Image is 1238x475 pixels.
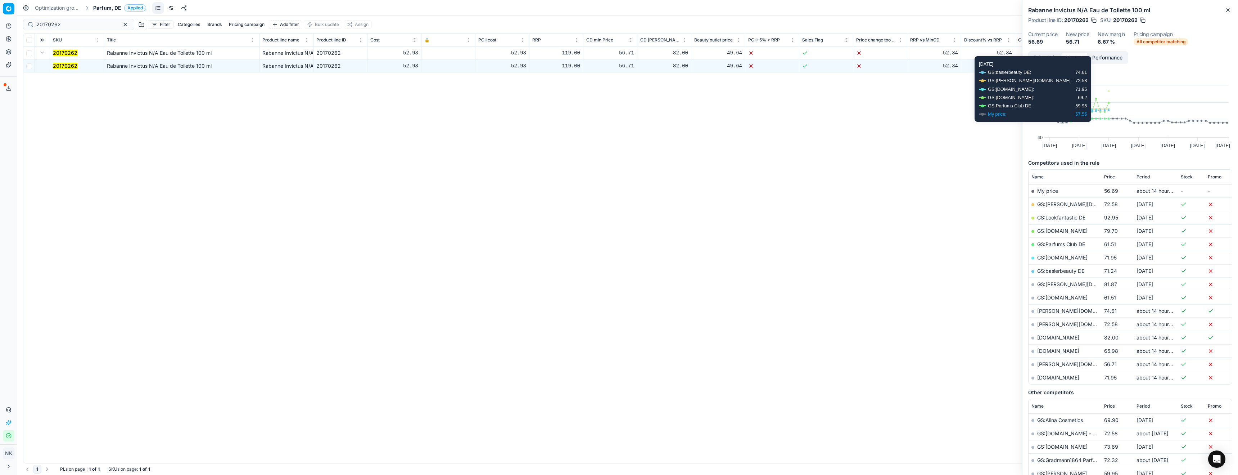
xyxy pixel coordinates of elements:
span: about 14 hours ago [1137,321,1182,327]
h2: Rabanne Invictus N/A Eau de Toilette 100 ml [1028,6,1232,14]
span: 65.98 [1104,348,1118,354]
span: [DATE] [1137,444,1153,450]
span: [DATE] [1137,294,1153,301]
a: [DOMAIN_NAME] [1037,334,1079,341]
span: 69.90 [1104,417,1119,423]
button: Pricing campaign [226,20,267,29]
a: GS:[DOMAIN_NAME] [1037,228,1088,234]
mark: 20170262 [53,63,77,69]
span: about 14 hours ago [1137,188,1182,194]
span: about [DATE] [1137,430,1168,436]
text: 100 [1035,83,1043,88]
span: 20170262 [1113,17,1138,24]
a: GS:[DOMAIN_NAME] [1037,444,1088,450]
h5: Competitors used in the rule [1028,159,1232,167]
td: - [1205,184,1232,197]
span: Current price [1018,37,1045,43]
span: 71.95 [1104,254,1117,261]
span: PLs on page [60,466,85,472]
button: NK [3,448,14,459]
strong: 1 [148,466,150,472]
dt: New margin [1098,32,1125,37]
text: [DATE] [1102,143,1116,148]
mark: 20170262 [53,50,77,56]
strong: 1 [89,466,91,472]
span: 72.58 [1104,201,1118,207]
button: Go to next page [43,465,51,474]
span: 82.00 [1104,334,1119,341]
text: 80 [1038,100,1043,105]
button: Assign [344,20,372,29]
span: CD min Price [586,37,613,43]
span: 79.70 [1104,228,1118,234]
span: Sales Flag [802,37,823,43]
div: 49.64 [694,62,742,70]
a: Optimization groups [35,4,81,12]
button: 1 [33,465,41,474]
strong: 1 [139,466,141,472]
span: about 14 hours ago [1137,374,1182,381]
span: 61.51 [1104,294,1116,301]
span: Product line ID : [1028,18,1063,23]
nav: pagination [23,465,51,474]
span: 74.61 [1104,308,1117,314]
span: NK [3,448,14,459]
text: [DATE] [1161,143,1175,148]
span: [DATE] [1137,254,1153,261]
dd: 56.69 [1028,38,1057,45]
a: [PERSON_NAME][DOMAIN_NAME] [1037,321,1121,327]
div: 20170262 [316,49,364,57]
span: Stock [1181,174,1193,180]
dt: Pricing campaign [1134,32,1188,37]
span: 🔒 [424,37,430,43]
span: RRP [532,37,541,43]
button: 20170262 [53,49,77,57]
button: Brands [204,20,225,29]
span: Parfum, DEApplied [93,4,146,12]
button: Go to previous page [23,465,32,474]
div: 20170262 [316,62,364,70]
text: 40 [1038,135,1043,140]
span: [DATE] [1137,268,1153,274]
span: Period [1137,174,1150,180]
span: Promo [1208,174,1221,180]
span: 61.51 [1104,241,1116,247]
span: 92.95 [1104,214,1118,221]
span: [DATE] [1137,201,1153,207]
span: [DATE] [1137,281,1153,287]
h5: Other competitors [1028,389,1232,396]
span: All competitor matching [1134,38,1188,45]
div: 52.93 [370,49,418,57]
button: Filter [149,20,173,29]
a: GS:[PERSON_NAME][DOMAIN_NAME] [1037,281,1129,287]
span: Cost [370,37,380,43]
span: Beauty outlet price [694,37,733,43]
span: Price change too high [856,37,897,43]
dd: 6.67 % [1098,38,1125,45]
span: PCII cost [478,37,496,43]
div: 52.34 [910,49,958,57]
span: 71.24 [1104,268,1117,274]
a: GS:Gradmann1864 Parfümerie [1037,457,1108,463]
text: [DATE] [1043,143,1057,148]
span: SKUs on page : [108,466,138,472]
div: Rabanne Invictus N/A Eau de Toilette 100 ml [262,49,310,57]
span: Rabanne Invictus N/A Eau de Toilette 100 ml [107,63,212,69]
a: GS:[DOMAIN_NAME] [1037,254,1088,261]
button: Price info [1029,53,1061,63]
a: [DOMAIN_NAME] [1037,374,1079,381]
span: Price [1104,174,1115,180]
text: [DATE] [1216,143,1230,148]
span: SKU : [1100,18,1112,23]
span: SKU [53,37,62,43]
button: Performance [1088,53,1127,63]
div: 52.34 [964,49,1012,57]
button: 20170262 [53,62,77,70]
text: [DATE] [1072,143,1086,148]
a: GS:Parfums Club DE [1037,241,1085,247]
span: [DATE] [1137,214,1153,221]
span: Price [1104,403,1115,409]
h5: Price history [1028,71,1232,79]
div: 52.34 [910,62,958,70]
a: GS:[DOMAIN_NAME] - Amazon.de-Seller [1037,430,1135,436]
